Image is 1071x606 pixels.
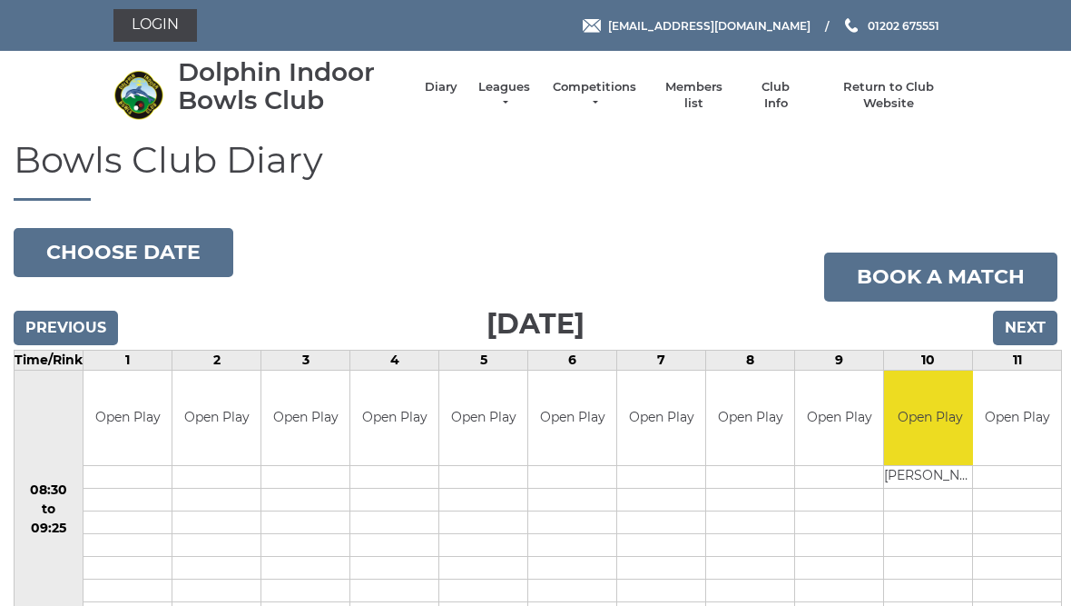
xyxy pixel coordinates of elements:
td: Open Play [350,371,438,466]
div: Dolphin Indoor Bowls Club [178,58,407,114]
td: Open Play [884,371,976,466]
a: Diary [425,79,457,95]
h1: Bowls Club Diary [14,140,1057,201]
a: Club Info [750,79,802,112]
td: [PERSON_NAME] [884,466,976,489]
a: Leagues [476,79,533,112]
a: Phone us 01202 675551 [842,17,939,35]
input: Previous [14,311,118,345]
img: Email [583,19,601,33]
td: Open Play [706,371,794,466]
td: 5 [439,350,528,370]
td: Open Play [617,371,705,466]
td: 10 [884,350,973,370]
td: Open Play [84,371,172,466]
span: 01202 675551 [868,18,939,32]
img: Dolphin Indoor Bowls Club [113,70,163,120]
a: Book a match [824,253,1057,302]
a: Members list [655,79,731,112]
a: Return to Club Website [820,79,958,112]
td: 11 [973,350,1062,370]
td: Open Play [439,371,527,466]
a: Email [EMAIL_ADDRESS][DOMAIN_NAME] [583,17,811,35]
input: Next [993,311,1057,345]
img: Phone us [845,18,858,33]
td: 4 [350,350,439,370]
td: 1 [84,350,172,370]
a: Competitions [551,79,638,112]
td: Open Play [172,371,260,466]
td: Open Play [528,371,616,466]
td: Time/Rink [15,350,84,370]
a: Login [113,9,197,42]
td: 8 [706,350,795,370]
td: 7 [617,350,706,370]
td: 6 [528,350,617,370]
td: Open Play [261,371,349,466]
td: Open Play [973,371,1061,466]
td: 9 [795,350,884,370]
td: Open Play [795,371,883,466]
span: [EMAIL_ADDRESS][DOMAIN_NAME] [608,18,811,32]
button: Choose date [14,228,233,277]
td: 2 [172,350,261,370]
td: 3 [261,350,350,370]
